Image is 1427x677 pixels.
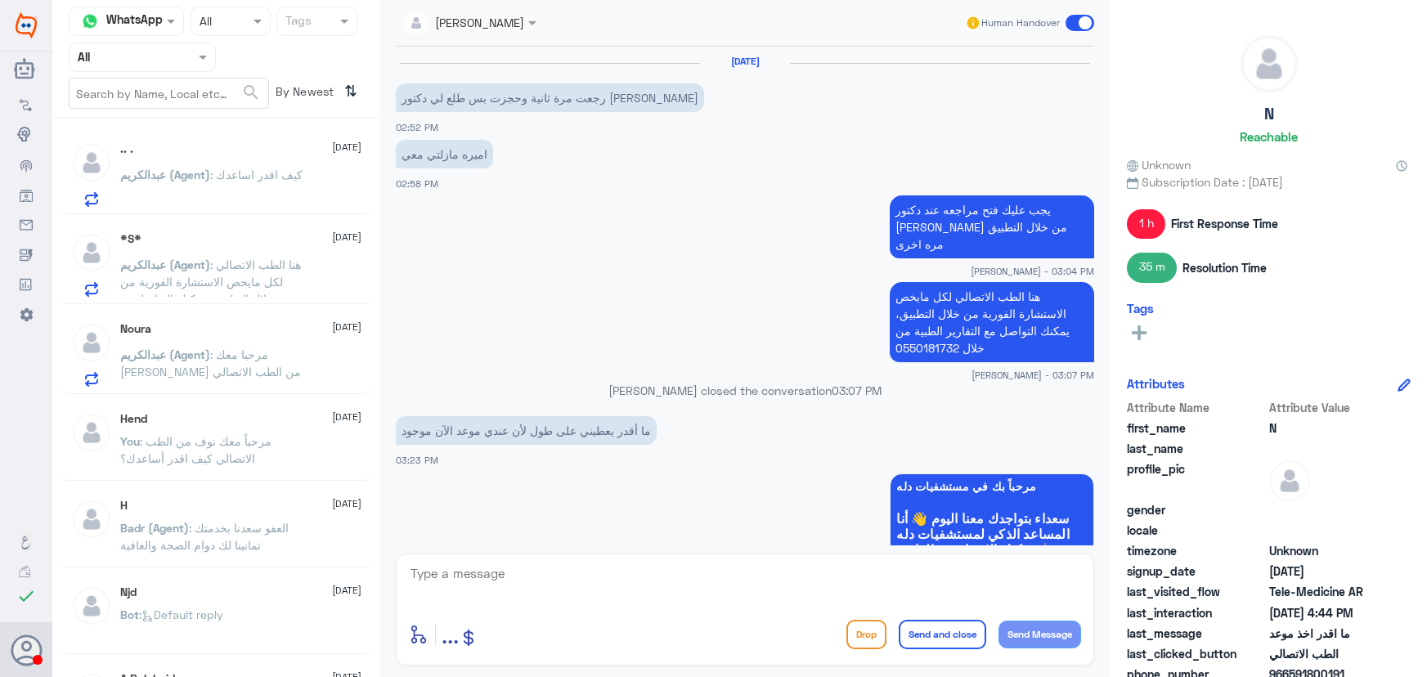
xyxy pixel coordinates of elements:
[890,195,1094,258] p: 8/10/2025, 3:04 PM
[899,620,986,649] button: Send and close
[700,56,790,67] h6: [DATE]
[1127,376,1185,391] h6: Attributes
[71,232,112,273] img: defaultAdmin.png
[120,347,301,379] span: : مرحبا معك [PERSON_NAME] من الطب الاتصالي
[332,583,361,598] span: [DATE]
[78,9,102,34] img: whatsapp.png
[71,322,112,363] img: defaultAdmin.png
[1127,209,1165,239] span: 1 h
[120,499,128,513] h5: H
[71,499,112,540] img: defaultAdmin.png
[210,168,303,182] span: : كيف اقدر اساعدك
[1269,501,1388,518] span: null
[120,434,140,448] span: You
[16,586,36,606] i: check
[1269,522,1388,539] span: null
[120,521,289,552] span: : العفو سعدنا بخدمتك تمانينا لك دوام الصحة والعافية
[139,608,223,621] span: : Default reply
[71,412,112,453] img: defaultAdmin.png
[1269,419,1388,437] span: N
[332,230,361,244] span: [DATE]
[332,140,361,155] span: [DATE]
[832,383,882,397] span: 03:07 PM
[120,585,137,599] h5: Njd
[396,416,657,445] p: 8/10/2025, 3:23 PM
[332,320,361,334] span: [DATE]
[396,122,438,132] span: 02:52 PM
[332,496,361,511] span: [DATE]
[120,258,301,323] span: : هنا الطب الاتصالي لكل مايخص الاستشارة الفورية من خلال التطبيق، يمكنك التواصل مع التقارير الطبية...
[846,620,886,649] button: Drop
[1127,460,1266,498] span: profile_pic
[1241,36,1297,92] img: defaultAdmin.png
[120,322,151,336] h5: Noura
[1127,583,1266,600] span: last_visited_flow
[1127,301,1154,316] h6: Tags
[120,608,139,621] span: Bot
[396,382,1094,399] p: [PERSON_NAME] closed the conversation
[1127,173,1411,191] span: Subscription Date : [DATE]
[120,521,189,535] span: Badr (Agent)
[283,11,312,33] div: Tags
[1269,583,1388,600] span: Tele-Medicine AR
[1264,105,1274,123] h5: N
[120,347,210,361] span: عبدالكريم (Agent)
[896,480,1088,493] span: مرحباً بك في مستشفيات دله
[971,264,1094,278] span: [PERSON_NAME] - 03:04 PM
[332,410,361,424] span: [DATE]
[1127,253,1177,282] span: 35 m
[1127,156,1191,173] span: Unknown
[11,634,42,666] button: Avatar
[1127,399,1266,416] span: Attribute Name
[396,83,704,112] p: 8/10/2025, 2:52 PM
[1127,522,1266,539] span: locale
[120,412,147,426] h5: Hend
[1127,645,1266,662] span: last_clicked_button
[396,455,438,465] span: 03:23 PM
[1240,129,1298,144] h6: Reachable
[1182,259,1267,276] span: Resolution Time
[1127,501,1266,518] span: gender
[241,83,261,102] span: search
[344,78,357,105] i: ⇅
[16,12,37,38] img: Widebot Logo
[981,16,1060,30] span: Human Handover
[241,79,261,106] button: search
[1127,625,1266,642] span: last_message
[1269,542,1388,559] span: Unknown
[396,140,493,168] p: 8/10/2025, 2:58 PM
[120,258,210,271] span: عبدالكريم (Agent)
[1127,563,1266,580] span: signup_date
[1269,460,1310,501] img: defaultAdmin.png
[120,168,210,182] span: عبدالكريم (Agent)
[120,142,133,156] h5: .. .
[1269,645,1388,662] span: الطب الاتصالي
[71,585,112,626] img: defaultAdmin.png
[1127,604,1266,621] span: last_interaction
[70,78,268,108] input: Search by Name, Local etc…
[1171,215,1278,232] span: First Response Time
[1269,625,1388,642] span: ما اقدر اخذ موعد
[120,434,271,465] span: : مرحباً معك نوف من الطب الاتصالي كيف اقدر أساعدك؟
[1269,563,1388,580] span: 2025-09-07T13:33:11.272Z
[442,619,459,648] span: ...
[1127,440,1266,457] span: last_name
[396,178,438,189] span: 02:58 PM
[1127,542,1266,559] span: timezone
[998,621,1081,648] button: Send Message
[442,616,459,652] button: ...
[890,282,1094,362] p: 8/10/2025, 3:07 PM
[1269,604,1388,621] span: 2025-10-08T13:44:03.924Z
[71,142,112,183] img: defaultAdmin.png
[1127,419,1266,437] span: first_name
[896,510,1088,603] span: سعداء بتواجدك معنا اليوم 👋 أنا المساعد الذكي لمستشفيات دله 🤖 يمكنك الاختيار من القائمة التالية أو...
[1269,399,1388,416] span: Attribute Value
[269,78,338,110] span: By Newest
[972,368,1094,382] span: [PERSON_NAME] - 03:07 PM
